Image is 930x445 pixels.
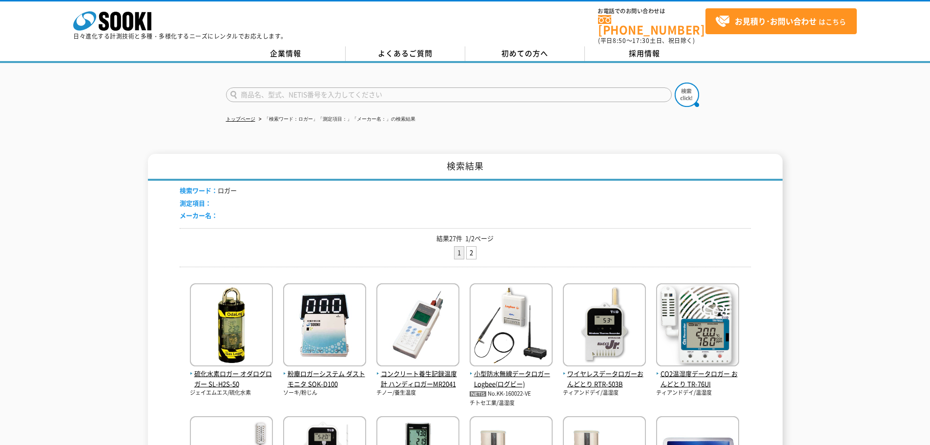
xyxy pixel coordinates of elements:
[180,186,218,195] span: 検索ワード：
[656,283,739,369] img: TR-76UI
[283,369,366,389] span: 粉塵ロガーシステム ダストモニタ SOK-D100
[715,14,846,29] span: はこちら
[598,36,695,45] span: (平日 ～ 土日、祝日除く)
[73,33,287,39] p: 日々進化する計測技術と多種・多様化するニーズにレンタルでお応えします。
[563,359,646,389] a: ワイヤレスデータロガーおんどとり RTR-503B
[563,283,646,369] img: RTR-503B
[598,8,705,14] span: お電話でのお問い合わせは
[467,247,476,259] a: 2
[675,83,699,107] img: btn_search.png
[283,359,366,389] a: 粉塵ロガーシステム ダストモニタ SOK-D100
[226,116,255,122] a: トップページ
[257,114,415,125] li: 「検索ワード：ロガー」「測定項目：」「メーカー名：」の検索結果
[376,359,459,389] a: コンクリート養生記録温度計 ハンディロガーMR2041
[180,198,211,208] span: 測定項目：
[656,389,739,397] p: ティアンドデイ/温湿度
[346,46,465,61] a: よくあるご質問
[180,233,751,244] p: 結果27件 1/2ページ
[190,359,273,389] a: 硫化水素ロガー オダログロガー SL-H2S-50
[735,15,817,27] strong: お見積り･お問い合わせ
[705,8,857,34] a: お見積り･お問い合わせはこちら
[226,46,346,61] a: 企業情報
[148,154,783,181] h1: 検索結果
[613,36,626,45] span: 8:50
[465,46,585,61] a: 初めての方へ
[376,283,459,369] img: ハンディロガーMR2041
[470,359,553,389] a: 小型防水無線データロガー Logbee(ログビー)
[226,87,672,102] input: 商品名、型式、NETIS番号を入力してください
[470,389,553,399] p: No.KK-160022-VE
[283,283,366,369] img: SOK-D100
[180,186,237,196] li: ロガー
[283,389,366,397] p: ソーキ/粉じん
[585,46,704,61] a: 採用情報
[190,369,273,389] span: 硫化水素ロガー オダログロガー SL-H2S-50
[656,359,739,389] a: CO2温湿度データロガー おんどとり TR-76UI
[563,389,646,397] p: ティアンドデイ/温湿度
[190,389,273,397] p: ジェイエムエス/硫化水素
[376,389,459,397] p: チノー/養生温度
[598,15,705,35] a: [PHONE_NUMBER]
[470,283,553,369] img: Logbee(ログビー)
[470,369,553,389] span: 小型防水無線データロガー Logbee(ログビー)
[190,283,273,369] img: オダログロガー SL-H2S-50
[454,246,464,259] li: 1
[632,36,650,45] span: 17:30
[376,369,459,389] span: コンクリート養生記録温度計 ハンディロガーMR2041
[180,211,218,220] span: メーカー名：
[656,369,739,389] span: CO2温湿度データロガー おんどとり TR-76UI
[563,369,646,389] span: ワイヤレスデータロガーおんどとり RTR-503B
[470,399,553,407] p: チトセ工業/温湿度
[501,48,548,59] span: 初めての方へ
